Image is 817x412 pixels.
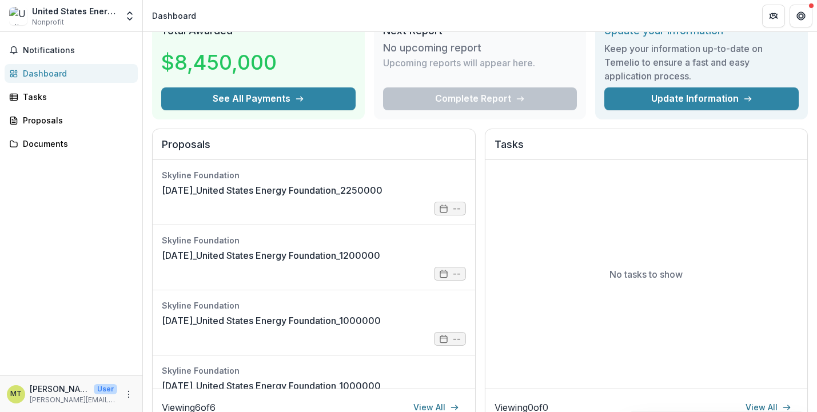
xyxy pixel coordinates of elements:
div: Ms. Mariah Tate [10,390,22,398]
p: [PERSON_NAME] [30,383,89,395]
a: [DATE]_United States Energy Foundation_2250000 [162,183,382,197]
a: [DATE]_United States Energy Foundation_1200000 [162,249,380,262]
a: Tasks [5,87,138,106]
h3: Keep your information up-to-date on Temelio to ensure a fast and easy application process. [604,42,799,83]
h2: Proposals [162,138,466,160]
button: More [122,387,135,401]
a: Dashboard [5,64,138,83]
p: User [94,384,117,394]
span: Nonprofit [32,17,64,27]
a: [DATE]_United States Energy Foundation_1000000 [162,379,381,393]
a: Update Information [604,87,799,110]
img: United States Energy Foundation [9,7,27,25]
h3: $8,450,000 [161,47,277,78]
button: Get Help [790,5,812,27]
button: See All Payments [161,87,356,110]
p: [PERSON_NAME][EMAIL_ADDRESS][DOMAIN_NAME] [30,395,117,405]
p: No tasks to show [609,267,683,281]
div: United States Energy Foundation [32,5,117,17]
button: Partners [762,5,785,27]
button: Open entity switcher [122,5,138,27]
h2: Tasks [495,138,799,160]
span: Notifications [23,46,133,55]
p: Upcoming reports will appear here. [383,56,535,70]
a: Documents [5,134,138,153]
div: Documents [23,138,129,150]
a: Proposals [5,111,138,130]
div: Dashboard [23,67,129,79]
h3: No upcoming report [383,42,481,54]
div: Tasks [23,91,129,103]
button: Notifications [5,41,138,59]
div: Proposals [23,114,129,126]
a: [DATE]_United States Energy Foundation_1000000 [162,314,381,327]
div: Dashboard [152,10,196,22]
nav: breadcrumb [148,7,201,24]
